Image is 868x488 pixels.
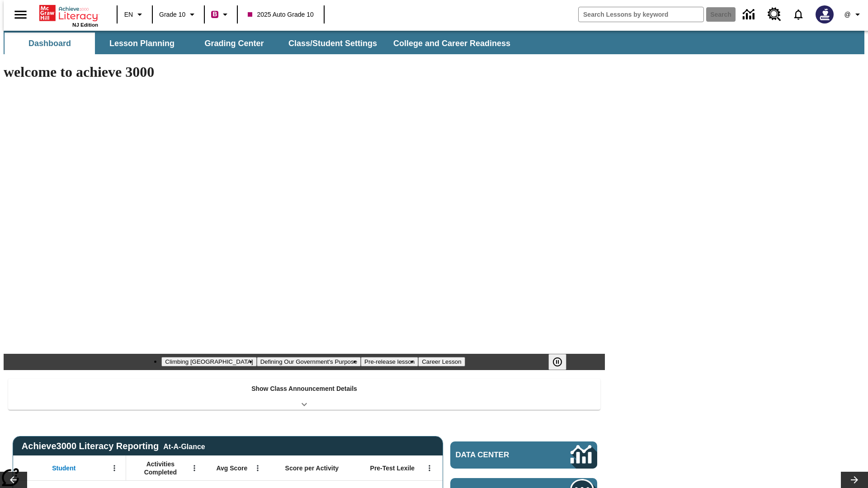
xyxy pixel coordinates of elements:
button: Pause [548,354,566,370]
a: Data Center [450,441,597,469]
div: Pause [548,354,576,370]
button: Grade: Grade 10, Select a grade [156,6,201,23]
button: Slide 3 Pre-release lesson [361,357,418,366]
button: Open Menu [251,461,264,475]
div: Home [39,3,98,28]
button: Select a new avatar [810,3,839,26]
button: Slide 2 Defining Our Government's Purpose [257,357,361,366]
button: Profile/Settings [839,6,868,23]
button: Class/Student Settings [281,33,384,54]
button: Lesson Planning [97,33,187,54]
button: College and Career Readiness [386,33,518,54]
span: EN [124,10,133,19]
a: Data Center [737,2,762,27]
span: NJ Edition [72,22,98,28]
div: SubNavbar [4,31,864,54]
span: Score per Activity [285,464,339,472]
button: Language: EN, Select a language [120,6,149,23]
button: Dashboard [5,33,95,54]
button: Open Menu [423,461,436,475]
img: Avatar [816,5,834,23]
span: Achieve3000 Literacy Reporting [22,441,205,451]
button: Slide 4 Career Lesson [418,357,465,366]
input: search field [579,7,703,22]
button: Grading Center [189,33,279,54]
h1: welcome to achieve 3000 [4,64,605,80]
div: Show Class Announcement Details [8,379,600,410]
span: Pre-Test Lexile [370,464,415,472]
span: @ [844,10,850,19]
button: Lesson carousel, Next [841,472,868,488]
a: Home [39,4,98,22]
span: Student [52,464,75,472]
button: Boost Class color is violet red. Change class color [208,6,234,23]
button: Open side menu [7,1,34,28]
span: Activities Completed [131,460,190,476]
div: At-A-Glance [163,441,205,451]
button: Slide 1 Climbing Mount Tai [161,357,256,366]
div: SubNavbar [4,33,519,54]
span: Avg Score [216,464,247,472]
a: Notifications [787,3,810,26]
span: 2025 Auto Grade 10 [248,10,313,19]
a: Resource Center, Will open in new tab [762,2,787,27]
span: Grade 10 [159,10,185,19]
span: Data Center [456,450,540,460]
span: B [212,9,217,20]
button: Open Menu [108,461,121,475]
p: Show Class Announcement Details [251,384,357,394]
button: Open Menu [188,461,201,475]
